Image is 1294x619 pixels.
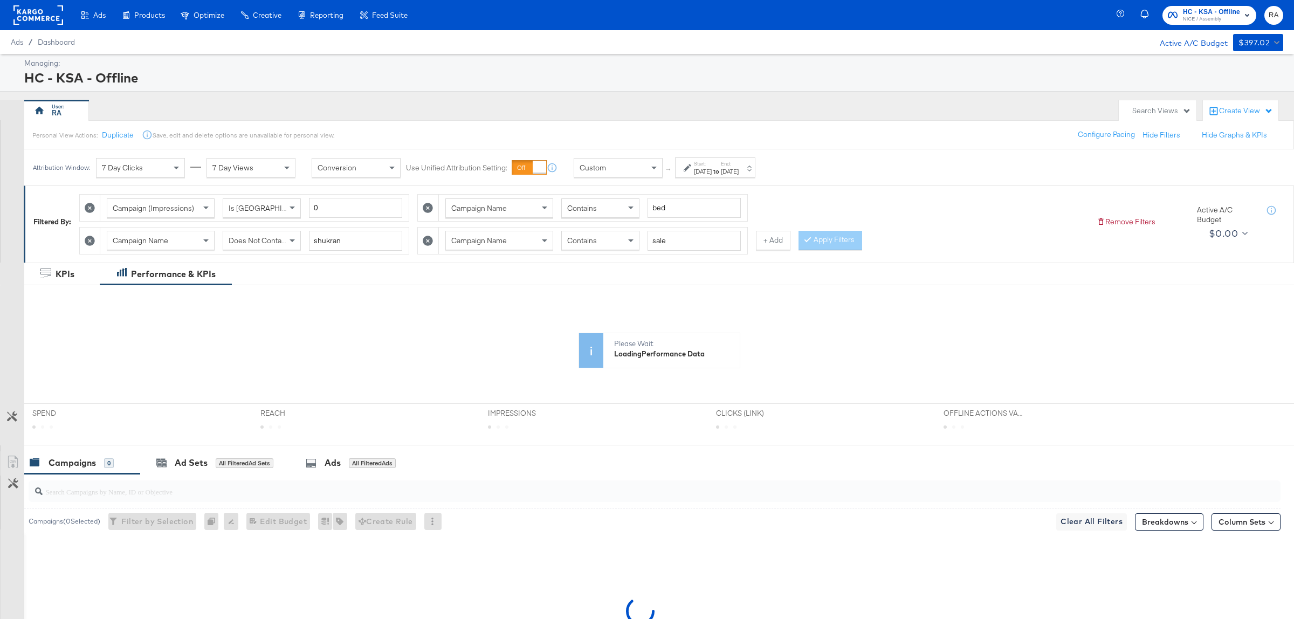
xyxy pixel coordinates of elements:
[52,108,61,118] div: RA
[229,236,287,245] span: Does Not Contain
[1212,513,1281,531] button: Column Sets
[1135,513,1203,531] button: Breakdowns
[580,163,606,173] span: Custom
[113,236,168,245] span: Campaign Name
[567,203,597,213] span: Contains
[1238,36,1270,50] div: $397.02
[1148,34,1228,50] div: Active A/C Budget
[1132,106,1191,116] div: Search Views
[451,236,507,245] span: Campaign Name
[1183,15,1240,24] span: NICE / Assembly
[153,131,334,140] div: Save, edit and delete options are unavailable for personal view.
[1061,515,1123,528] span: Clear All Filters
[648,231,741,251] input: Enter a search term
[113,203,194,213] span: Campaign (Impressions)
[1209,225,1238,242] div: $0.00
[24,68,1281,87] div: HC - KSA - Offline
[325,457,341,469] div: Ads
[32,164,91,171] div: Attribution Window:
[204,513,224,530] div: 0
[1264,6,1283,25] button: RA
[212,163,253,173] span: 7 Day Views
[1204,225,1250,242] button: $0.00
[694,167,712,176] div: [DATE]
[131,268,216,280] div: Performance & KPIs
[310,11,343,19] span: Reporting
[664,168,674,171] span: ↑
[451,203,507,213] span: Campaign Name
[372,11,408,19] span: Feed Suite
[318,163,356,173] span: Conversion
[33,217,71,227] div: Filtered By:
[32,131,98,140] div: Personal View Actions:
[756,231,790,250] button: + Add
[93,11,106,19] span: Ads
[24,58,1281,68] div: Managing:
[694,160,712,167] label: Start:
[309,198,402,218] input: Enter a number
[38,38,75,46] a: Dashboard
[309,231,402,251] input: Enter a search term
[721,167,739,176] div: [DATE]
[1219,106,1273,116] div: Create View
[134,11,165,19] span: Products
[216,458,273,468] div: All Filtered Ad Sets
[406,163,507,173] label: Use Unified Attribution Setting:
[49,457,96,469] div: Campaigns
[721,160,739,167] label: End:
[43,477,1164,498] input: Search Campaigns by Name, ID or Objective
[102,130,134,140] button: Duplicate
[712,167,721,175] strong: to
[11,38,23,46] span: Ads
[349,458,396,468] div: All Filtered Ads
[1183,6,1240,18] span: HC - KSA - Offline
[1233,34,1283,51] button: $397.02
[194,11,224,19] span: Optimize
[175,457,208,469] div: Ad Sets
[1070,125,1142,145] button: Configure Pacing
[1142,130,1180,140] button: Hide Filters
[1197,205,1256,225] div: Active A/C Budget
[1097,217,1155,227] button: Remove Filters
[102,163,143,173] span: 7 Day Clicks
[1056,513,1127,531] button: Clear All Filters
[29,517,100,526] div: Campaigns ( 0 Selected)
[229,203,311,213] span: Is [GEOGRAPHIC_DATA]
[253,11,281,19] span: Creative
[104,458,114,468] div: 0
[1269,9,1279,22] span: RA
[23,38,38,46] span: /
[567,236,597,245] span: Contains
[648,198,741,218] input: Enter a search term
[1202,130,1267,140] button: Hide Graphs & KPIs
[1162,6,1256,25] button: HC - KSA - OfflineNICE / Assembly
[56,268,74,280] div: KPIs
